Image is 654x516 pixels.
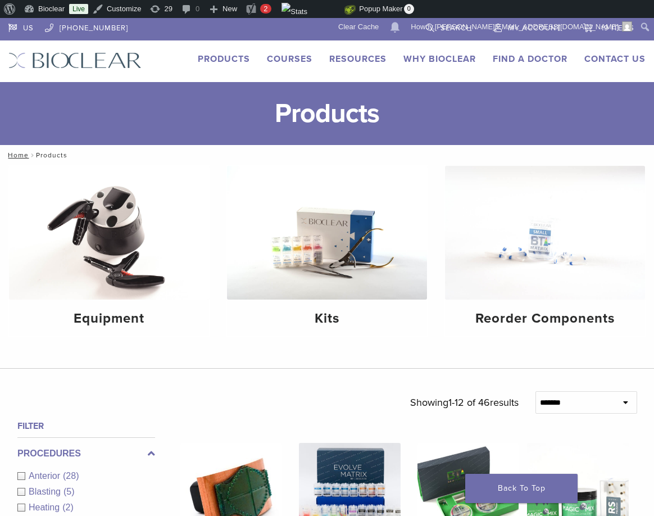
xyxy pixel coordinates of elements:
[8,52,142,69] img: Bioclear
[407,18,637,36] a: Howdy,
[493,53,567,65] a: Find A Doctor
[4,151,29,159] a: Home
[29,152,36,158] span: /
[62,503,74,512] span: (2)
[404,4,414,14] span: 0
[63,471,79,481] span: (28)
[281,3,344,16] img: Views over 48 hours. Click for more Jetpack Stats.
[8,18,34,35] a: US
[63,487,75,496] span: (5)
[236,309,418,329] h4: Kits
[584,53,646,65] a: Contact Us
[9,166,209,336] a: Equipment
[227,166,427,336] a: Kits
[264,4,267,13] span: 2
[17,419,155,433] h4: Filter
[18,309,200,329] h4: Equipment
[227,166,427,300] img: Kits
[198,53,250,65] a: Products
[329,53,387,65] a: Resources
[445,166,645,336] a: Reorder Components
[17,447,155,460] label: Procedures
[465,474,578,503] a: Back To Top
[45,18,128,35] a: [PHONE_NUMBER]
[403,53,476,65] a: Why Bioclear
[435,22,619,31] span: [PERSON_NAME][EMAIL_ADDRESS][DOMAIN_NAME]
[267,53,312,65] a: Courses
[448,396,490,409] span: 1-12 of 46
[29,471,63,481] span: Anterior
[454,309,636,329] h4: Reorder Components
[29,487,63,496] span: Blasting
[410,391,519,415] p: Showing results
[69,4,88,14] a: Live
[445,166,645,300] img: Reorder Components
[334,18,383,36] a: Clear Cache
[9,166,209,300] img: Equipment
[29,503,62,512] span: Heating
